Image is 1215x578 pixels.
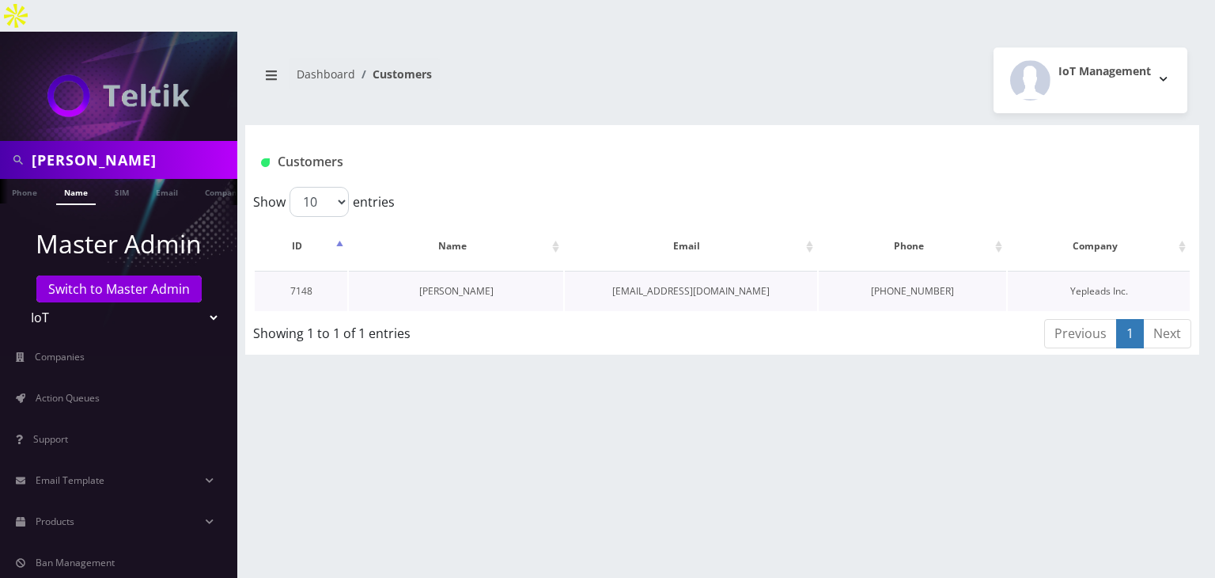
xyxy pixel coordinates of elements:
a: [PERSON_NAME] [419,284,494,298]
a: 1 [1116,319,1144,348]
button: IoT Management [994,48,1187,113]
a: Switch to Master Admin [36,276,202,302]
h2: IoT Management [1058,65,1151,78]
a: Dashboard [297,67,355,82]
a: Name [56,179,96,205]
a: SIM [107,179,137,203]
td: [PHONE_NUMBER] [819,271,1007,311]
div: Showing 1 to 1 of 1 entries [253,318,632,343]
th: Phone: activate to sort column ascending [819,223,1007,269]
a: Company [197,179,250,203]
li: Customers [355,66,432,82]
th: Name: activate to sort column ascending [349,223,562,269]
th: ID: activate to sort column descending [255,223,347,269]
th: Email: activate to sort column ascending [565,223,817,269]
th: Company: activate to sort column ascending [1008,223,1190,269]
label: Show entries [253,187,395,217]
span: Companies [35,350,85,363]
span: Email Template [36,473,104,487]
span: Support [33,432,68,446]
td: 7148 [255,271,347,311]
span: Ban Management [36,556,115,569]
span: Products [36,515,74,528]
td: Yepleads Inc. [1008,271,1190,311]
input: Search in Company [32,145,233,175]
h1: Customers [261,154,1026,169]
a: Next [1143,319,1191,348]
a: Phone [4,179,45,203]
a: Email [148,179,186,203]
td: [EMAIL_ADDRESS][DOMAIN_NAME] [565,271,817,311]
img: IoT [47,74,190,117]
nav: breadcrumb [257,58,710,103]
select: Showentries [290,187,349,217]
span: Action Queues [36,391,100,405]
a: Previous [1044,319,1117,348]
